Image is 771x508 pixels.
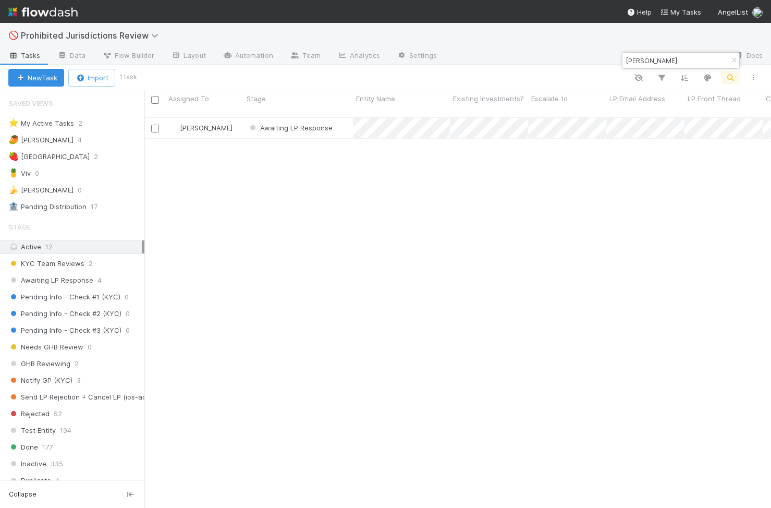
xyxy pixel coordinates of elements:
[21,30,164,41] span: Prohibited Jurisdictions Review
[42,441,53,454] span: 177
[8,407,50,420] span: Rejected
[531,93,568,104] span: Escalate to
[8,291,120,304] span: Pending Info - Check #1 (KYC)
[170,124,178,132] img: avatar_7d83f73c-397d-4044-baf2-bb2da42e298f.png
[726,48,771,65] a: Docs
[78,184,92,197] span: 0
[8,474,51,487] span: Duplicate
[609,93,665,104] span: LP Email Address
[627,7,652,17] div: Help
[8,457,46,470] span: Inactive
[388,48,445,65] a: Settings
[102,50,154,61] span: Flow Builder
[60,424,71,437] span: 194
[8,168,19,177] span: 🍍
[8,152,19,161] span: 🍓
[247,93,266,104] span: Stage
[8,118,19,127] span: ⭐
[453,93,524,104] span: Existing Investments?
[49,48,94,65] a: Data
[660,8,701,16] span: My Tasks
[8,50,41,61] span: Tasks
[55,474,59,487] span: 4
[94,150,108,163] span: 2
[68,69,115,87] button: Import
[718,8,748,16] span: AngelList
[8,134,74,147] div: [PERSON_NAME]
[75,357,79,370] span: 2
[752,7,763,18] img: avatar_7d83f73c-397d-4044-baf2-bb2da42e298f.png
[78,134,92,147] span: 4
[78,117,93,130] span: 2
[8,184,74,197] div: [PERSON_NAME]
[91,200,108,213] span: 17
[77,374,81,387] span: 3
[8,240,142,253] div: Active
[151,125,159,132] input: Toggle Row Selected
[9,490,36,499] span: Collapse
[8,391,150,404] span: Send LP Rejection + Cancel LP (ios-adj)
[8,3,78,21] img: logo-inverted-e16ddd16eac7371096b0.svg
[8,357,70,370] span: GHB Reviewing
[89,257,93,270] span: 2
[8,374,72,387] span: Notify GP (KYC)
[51,457,63,470] span: 335
[282,48,329,65] a: Team
[125,291,129,304] span: 0
[356,93,395,104] span: Entity Name
[8,150,90,163] div: [GEOGRAPHIC_DATA]
[8,307,121,320] span: Pending Info - Check #2 (KYC)
[163,48,214,65] a: Layout
[8,69,64,87] button: NewTask
[8,31,19,40] span: 🚫
[119,72,137,82] small: 1 task
[45,243,53,251] span: 12
[35,167,50,180] span: 0
[8,93,53,114] span: Saved Views
[214,48,282,65] a: Automation
[8,167,31,180] div: Viv
[8,257,84,270] span: KYC Team Reviews
[624,54,728,67] input: Search...
[97,274,102,287] span: 4
[8,200,87,213] div: Pending Distribution
[168,93,209,104] span: Assigned To
[180,124,232,132] span: [PERSON_NAME]
[8,135,19,144] span: 🥭
[8,202,19,211] span: 🏦
[8,216,31,237] span: Stage
[88,341,92,354] span: 0
[8,117,74,130] div: My Active Tasks
[260,124,333,132] span: Awaiting LP Response
[54,407,62,420] span: 52
[8,185,19,194] span: 🍌
[329,48,388,65] a: Analytics
[8,274,93,287] span: Awaiting LP Response
[8,324,121,337] span: Pending Info - Check #3 (KYC)
[8,424,56,437] span: Test Entity
[688,93,741,104] span: LP Front Thread
[126,324,130,337] span: 0
[8,341,83,354] span: Needs GHB Review
[8,441,38,454] span: Done
[126,307,130,320] span: 0
[151,96,159,104] input: Toggle All Rows Selected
